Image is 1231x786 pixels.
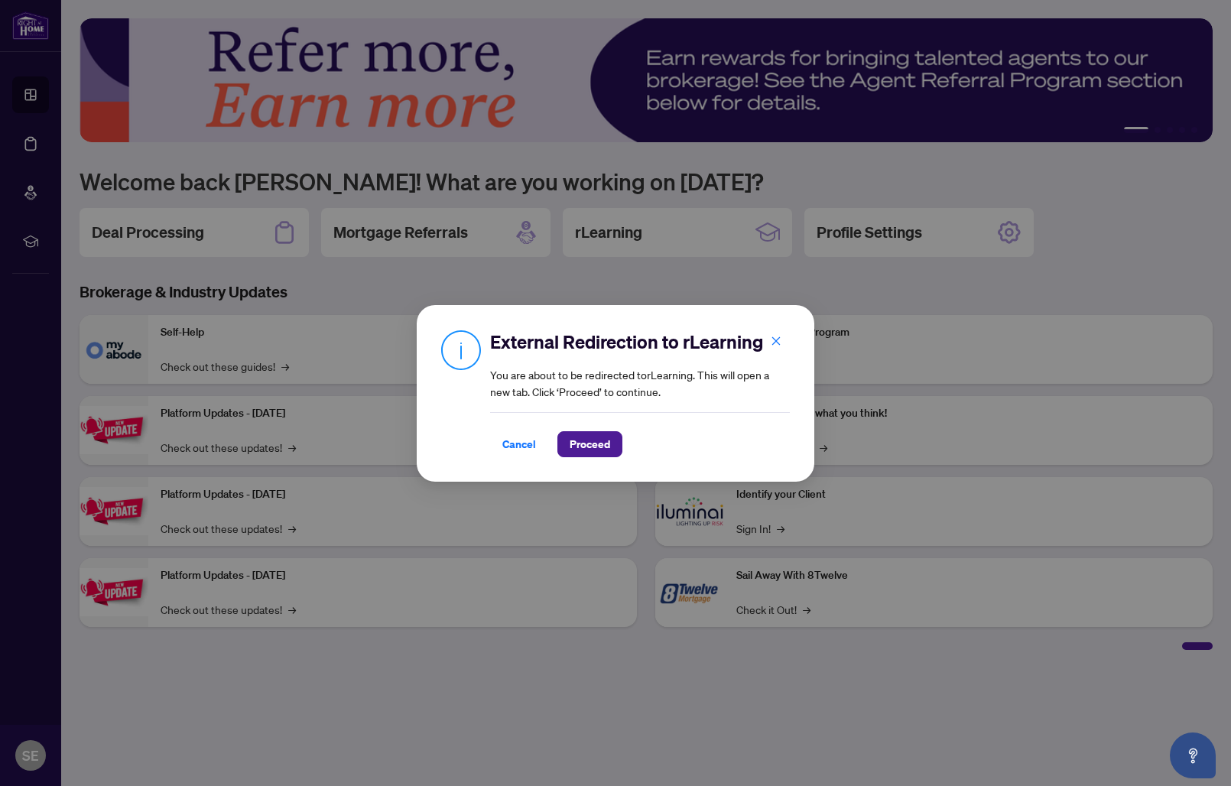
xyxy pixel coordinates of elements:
button: Proceed [557,431,622,457]
div: You are about to be redirected to rLearning . This will open a new tab. Click ‘Proceed’ to continue. [490,330,790,457]
span: Proceed [570,432,610,456]
img: Info Icon [441,330,481,370]
button: Open asap [1170,732,1216,778]
h2: External Redirection to rLearning [490,330,790,354]
span: close [771,335,781,346]
span: Cancel [502,432,536,456]
button: Cancel [490,431,548,457]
